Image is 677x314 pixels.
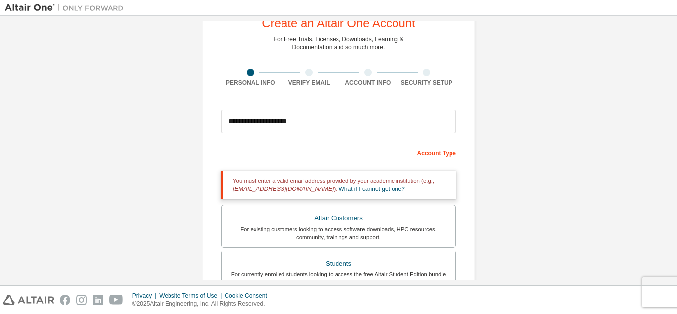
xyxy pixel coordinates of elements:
[262,17,415,29] div: Create an Altair One Account
[93,295,103,305] img: linkedin.svg
[221,79,280,87] div: Personal Info
[338,79,397,87] div: Account Info
[5,3,129,13] img: Altair One
[280,79,339,87] div: Verify Email
[227,225,450,241] div: For existing customers looking to access software downloads, HPC resources, community, trainings ...
[3,295,54,305] img: altair_logo.svg
[339,186,405,192] a: What if I cannot get one?
[233,186,334,192] span: [EMAIL_ADDRESS][DOMAIN_NAME]
[221,144,456,160] div: Account Type
[132,292,159,300] div: Privacy
[109,295,123,305] img: youtube.svg
[227,257,450,271] div: Students
[60,295,70,305] img: facebook.svg
[221,171,456,199] div: You must enter a valid email address provided by your academic institution (e.g., ).
[397,79,456,87] div: Security Setup
[132,300,273,308] p: © 2025 Altair Engineering, Inc. All Rights Reserved.
[159,292,225,300] div: Website Terms of Use
[227,211,450,225] div: Altair Customers
[274,35,404,51] div: For Free Trials, Licenses, Downloads, Learning & Documentation and so much more.
[76,295,87,305] img: instagram.svg
[225,292,273,300] div: Cookie Consent
[227,270,450,286] div: For currently enrolled students looking to access the free Altair Student Edition bundle and all ...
